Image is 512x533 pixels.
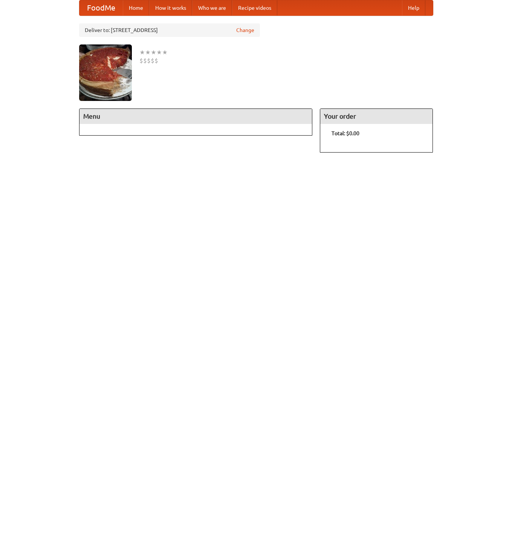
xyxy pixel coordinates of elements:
li: $ [139,57,143,65]
a: Who we are [192,0,232,15]
li: ★ [145,48,151,57]
a: Recipe videos [232,0,277,15]
li: ★ [151,48,156,57]
h4: Menu [79,109,312,124]
li: $ [143,57,147,65]
li: ★ [139,48,145,57]
img: angular.jpg [79,44,132,101]
li: $ [154,57,158,65]
li: $ [151,57,154,65]
div: Deliver to: [STREET_ADDRESS] [79,23,260,37]
li: $ [147,57,151,65]
a: Help [402,0,425,15]
b: Total: $0.00 [332,130,359,136]
li: ★ [162,48,168,57]
a: How it works [149,0,192,15]
li: ★ [156,48,162,57]
a: Change [236,26,254,34]
a: Home [123,0,149,15]
h4: Your order [320,109,433,124]
a: FoodMe [79,0,123,15]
